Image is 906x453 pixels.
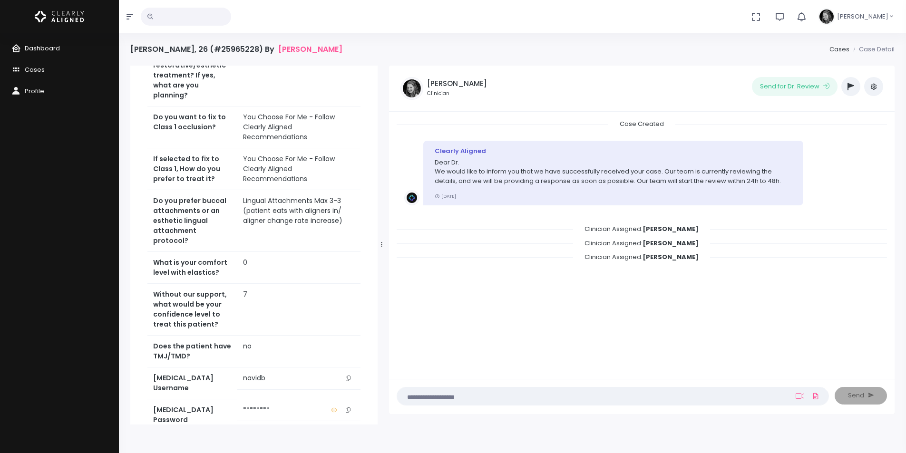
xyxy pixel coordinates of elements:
img: Header Avatar [818,8,835,25]
td: You Choose For Me - Follow Clearly Aligned Recommendations [237,106,360,148]
td: 0 [237,252,360,284]
small: [DATE] [435,193,456,199]
td: You Choose For Me - Follow Clearly Aligned Recommendations [237,148,360,190]
a: [PERSON_NAME] [278,45,342,54]
th: Do you prefer buccal attachments or an esthetic lingual attachment protocol? [147,190,237,252]
td: Lingual Attachments Max 3-3 (patient eats with aligners in/ aligner change rate increase) [237,190,360,252]
small: Clinician [427,90,487,97]
span: Case Created [608,116,675,131]
b: [PERSON_NAME] [643,252,699,261]
h4: [PERSON_NAME], 26 (#25965228) By [130,45,342,54]
b: [PERSON_NAME] [643,224,699,233]
p: Dear Dr. We would like to inform you that we have successfully received your case. Our team is cu... [435,158,792,186]
th: [MEDICAL_DATA] Password [147,399,237,431]
a: Add Files [810,387,821,405]
span: Clinician Assigned: [573,222,710,236]
th: Do you want to fix to Class 1 occlusion? [147,106,237,148]
h5: [PERSON_NAME] [427,79,487,88]
b: [PERSON_NAME] [643,239,699,248]
th: Are you planning any restorative/esthetic treatment? If yes, what are you planning? [147,45,237,106]
a: Cases [829,45,849,54]
div: scrollable content [397,119,887,369]
span: Dashboard [25,44,60,53]
th: Does the patient have TMJ/TMD? [147,336,237,367]
button: Send for Dr. Review [752,77,838,96]
th: [MEDICAL_DATA] Username [147,367,237,399]
div: scrollable content [130,66,378,424]
span: Clinician Assigned: [573,236,710,251]
div: Clearly Aligned [435,146,792,156]
a: Add Loom Video [794,392,806,400]
li: Case Detail [849,45,895,54]
span: Clinician Assigned: [573,250,710,264]
span: Cases [25,65,45,74]
td: navidb [237,367,360,389]
th: Without our support, what would be your confidence level to treat this patient? [147,284,237,336]
td: no [237,336,360,367]
td: no [237,45,360,106]
td: 7 [237,284,360,336]
img: Logo Horizontal [35,7,84,27]
span: Profile [25,87,44,96]
span: [PERSON_NAME] [837,12,888,21]
th: What is your comfort level with elastics? [147,252,237,284]
th: If selected to fix to Class 1, How do you prefer to treat it? [147,148,237,190]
